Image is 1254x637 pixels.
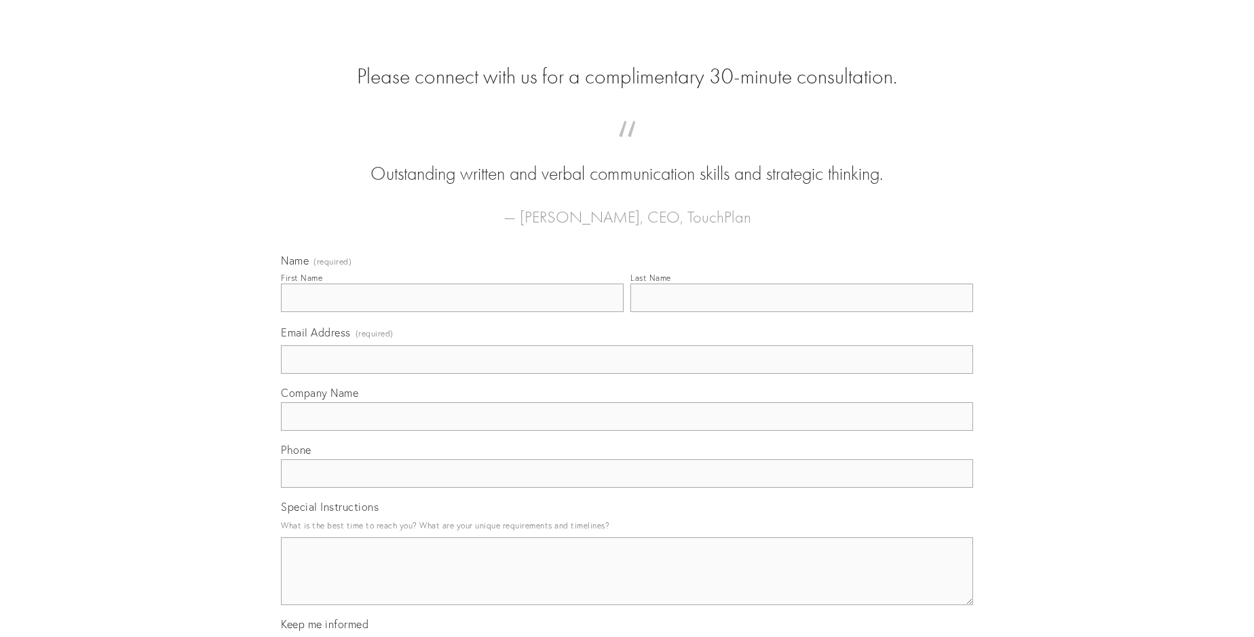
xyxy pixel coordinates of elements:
blockquote: Outstanding written and verbal communication skills and strategic thinking. [303,134,951,187]
span: “ [303,134,951,161]
h2: Please connect with us for a complimentary 30-minute consultation. [281,64,973,90]
span: Special Instructions [281,500,379,514]
span: Email Address [281,326,351,339]
span: (required) [313,258,351,266]
figcaption: — [PERSON_NAME], CEO, TouchPlan [303,187,951,231]
span: (required) [356,324,394,343]
p: What is the best time to reach you? What are your unique requirements and timelines? [281,516,973,535]
div: First Name [281,273,322,283]
span: Keep me informed [281,617,368,631]
span: Phone [281,443,311,457]
span: Name [281,254,309,267]
div: Last Name [630,273,671,283]
span: Company Name [281,386,358,400]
